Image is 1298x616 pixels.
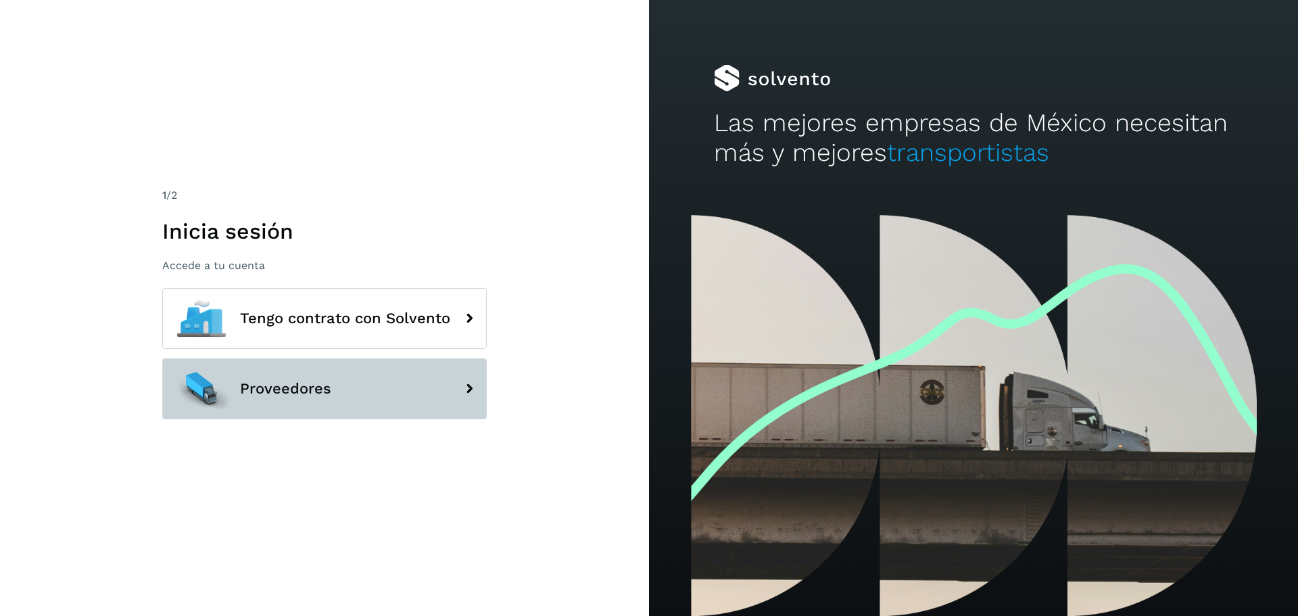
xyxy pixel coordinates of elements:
[162,288,487,349] button: Tengo contrato con Solvento
[162,189,166,202] span: 1
[887,138,1049,167] span: transportistas
[162,259,487,272] p: Accede a tu cuenta
[714,108,1233,168] h2: Las mejores empresas de México necesitan más y mejores
[162,218,487,244] h1: Inicia sesión
[240,381,331,397] span: Proveedores
[240,310,450,327] span: Tengo contrato con Solvento
[162,358,487,419] button: Proveedores
[162,187,487,204] div: /2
